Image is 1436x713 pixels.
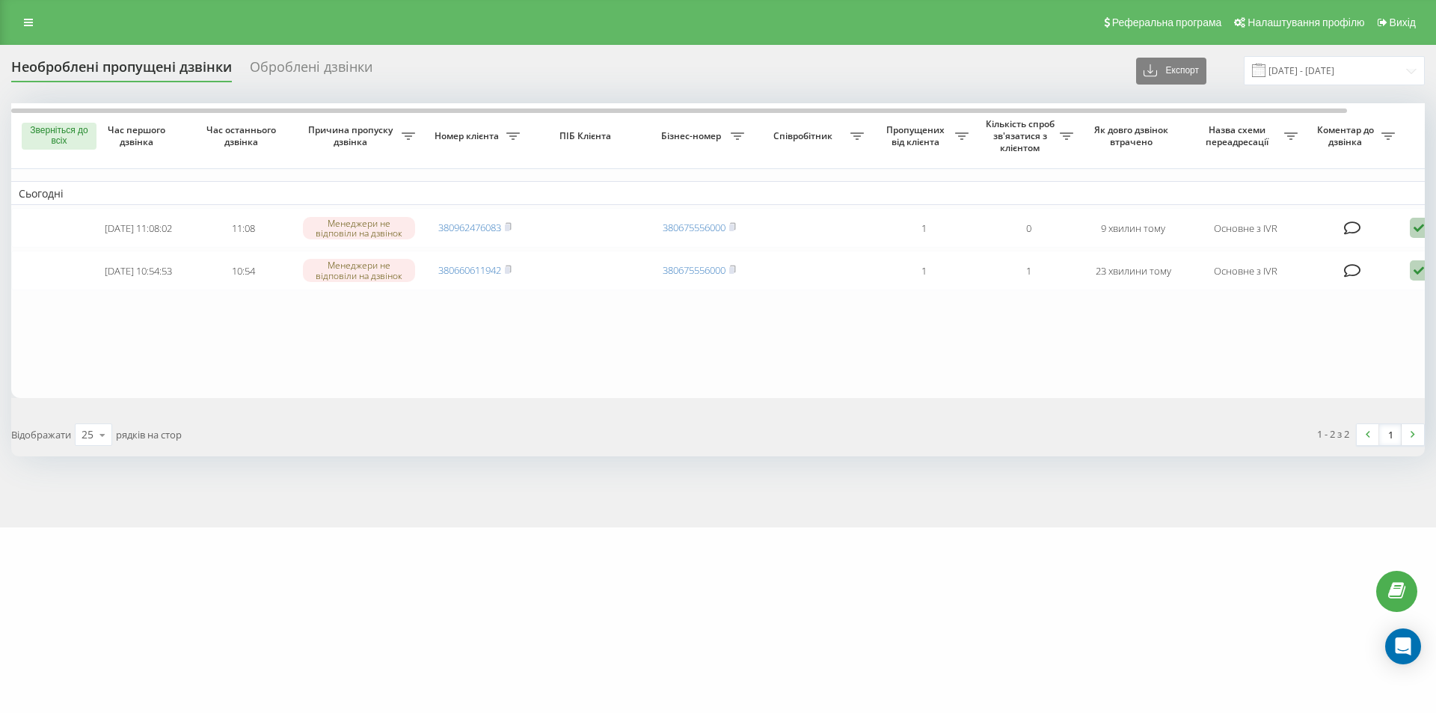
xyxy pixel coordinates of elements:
[1136,58,1206,85] button: Експорт
[1094,123,1168,148] font: Як довго дзвінок втрачено
[921,221,927,235] font: 1
[250,58,372,76] font: Оброблені дзвінки
[30,125,88,146] font: Зверніться до всіх
[663,221,725,234] a: 380675556000
[206,123,276,148] font: Час останнього дзвінка
[438,221,501,234] a: 380962476083
[1248,16,1364,28] font: Налаштування профілю
[1101,221,1165,235] font: 9 хвилин тому
[316,217,402,239] font: Менеджери не відповіли на дзвінок
[435,129,499,142] font: Номер клієнта
[1388,428,1393,441] font: 1
[663,263,725,277] a: 380675556000
[1096,264,1171,278] font: 23 хвилини тому
[921,264,927,278] font: 1
[1026,221,1031,235] font: 0
[438,263,501,277] a: 380660611942
[108,123,165,148] font: Час першого дзвінка
[105,221,172,235] font: [DATE] 11:08:02
[308,123,393,148] font: Причина пропуску дзвінка
[1026,264,1031,278] font: 1
[886,123,945,148] font: Пропущених від клієнта
[1317,123,1374,148] font: Коментар до дзвінка
[11,58,232,76] font: Необроблені пропущені дзвінки
[773,129,832,142] font: Співробітник
[11,428,71,441] font: Відображати
[19,186,64,201] font: Сьогодні
[1166,65,1199,76] font: Експорт
[1214,221,1277,235] font: Основне з IVR
[105,264,172,278] font: [DATE] 10:54:53
[1112,16,1222,28] font: Реферальна програма
[232,221,255,235] font: 11:08
[986,117,1055,153] font: Кількість спроб зв'язатися з клієнтом
[1317,427,1349,441] font: 1 - 2 з 2
[82,427,93,441] font: 25
[1390,16,1416,28] font: Вихід
[232,264,255,278] font: 10:54
[316,259,402,281] font: Менеджери не відповіли на дзвінок
[22,123,96,150] button: Зверніться до всіх
[1214,264,1277,278] font: Основне з IVR
[559,129,611,142] font: ПІБ Клієнта
[1385,628,1421,664] div: Відкрити Intercom Messenger
[116,428,182,441] font: рядків на стор
[1206,123,1268,148] font: Назва схеми переадресації
[661,129,721,142] font: Бізнес-номер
